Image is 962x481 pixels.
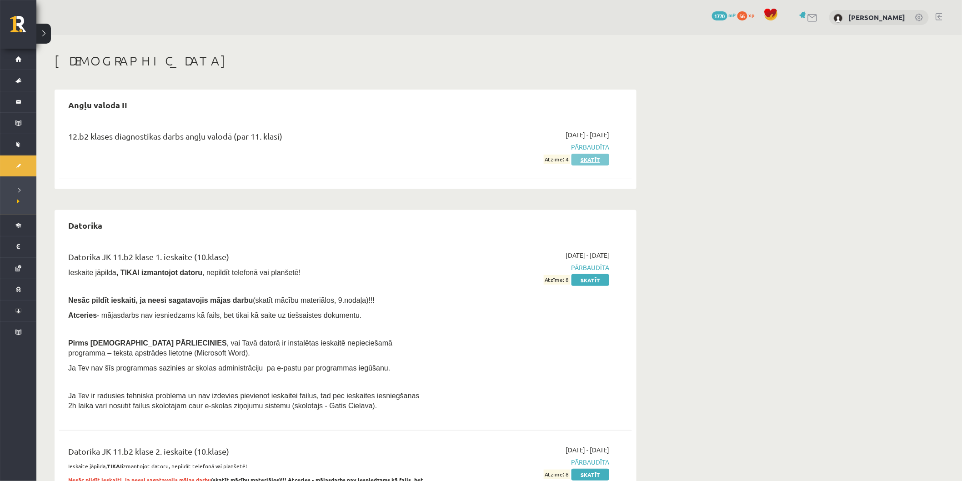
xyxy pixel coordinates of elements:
span: Ja Tev nav šīs programmas sazinies ar skolas administrāciju pa e-pastu par programmas iegūšanu. [68,364,390,372]
span: Pārbaudīta [438,142,609,152]
a: Skatīt [571,154,609,165]
a: Rīgas 1. Tālmācības vidusskola [10,16,36,39]
span: [DATE] - [DATE] [566,251,609,260]
div: Datorika JK 11.b2 klase 2. ieskaite (10.klase) [68,445,424,462]
span: , vai Tavā datorā ir instalētas ieskaitē nepieciešamā programma – teksta apstrādes lietotne (Micr... [68,339,392,357]
span: Pārbaudīta [438,263,609,272]
h1: [DEMOGRAPHIC_DATA] [55,53,636,69]
strong: TIKAI [107,462,122,470]
a: 1770 mP [712,11,736,19]
span: 56 [737,11,747,20]
span: - mājasdarbs nav iesniedzams kā fails, bet tikai kā saite uz tiešsaistes dokumentu. [68,311,362,319]
div: Datorika JK 11.b2 klase 1. ieskaite (10.klase) [68,251,424,267]
span: Nesāc pildīt ieskaiti, ja neesi sagatavojis mājas darbu [68,296,253,304]
span: Ja Tev ir radusies tehniska problēma un nav izdevies pievienot ieskaitei failus, tad pēc ieskaite... [68,392,420,410]
h2: Datorika [59,215,111,236]
b: Atceries [68,311,97,319]
span: [DATE] - [DATE] [566,445,609,455]
span: Pārbaudīta [438,457,609,467]
span: Atzīme: 8 [544,470,570,479]
a: 56 xp [737,11,759,19]
a: Skatīt [571,469,609,481]
div: 12.b2 klases diagnostikas darbs angļu valodā (par 11. klasi) [68,130,424,147]
span: [DATE] - [DATE] [566,130,609,140]
span: Atzīme: 8 [544,275,570,285]
span: Pirms [DEMOGRAPHIC_DATA] PĀRLIECINIES [68,339,227,347]
span: mP [729,11,736,19]
a: [PERSON_NAME] [849,13,906,22]
span: Ieskaite jāpilda , nepildīt telefonā vai planšetē! [68,269,301,276]
img: Kristofs Lācis [834,14,843,23]
span: 1770 [712,11,727,20]
b: , TIKAI izmantojot datoru [116,269,202,276]
h2: Angļu valoda II [59,94,136,115]
span: (skatīt mācību materiālos, 9.nodaļa)!!! [253,296,375,304]
p: Ieskaite jāpilda, izmantojot datoru, nepildīt telefonā vai planšetē! [68,462,424,470]
span: Atzīme: 4 [544,155,570,164]
a: Skatīt [571,274,609,286]
span: xp [749,11,755,19]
